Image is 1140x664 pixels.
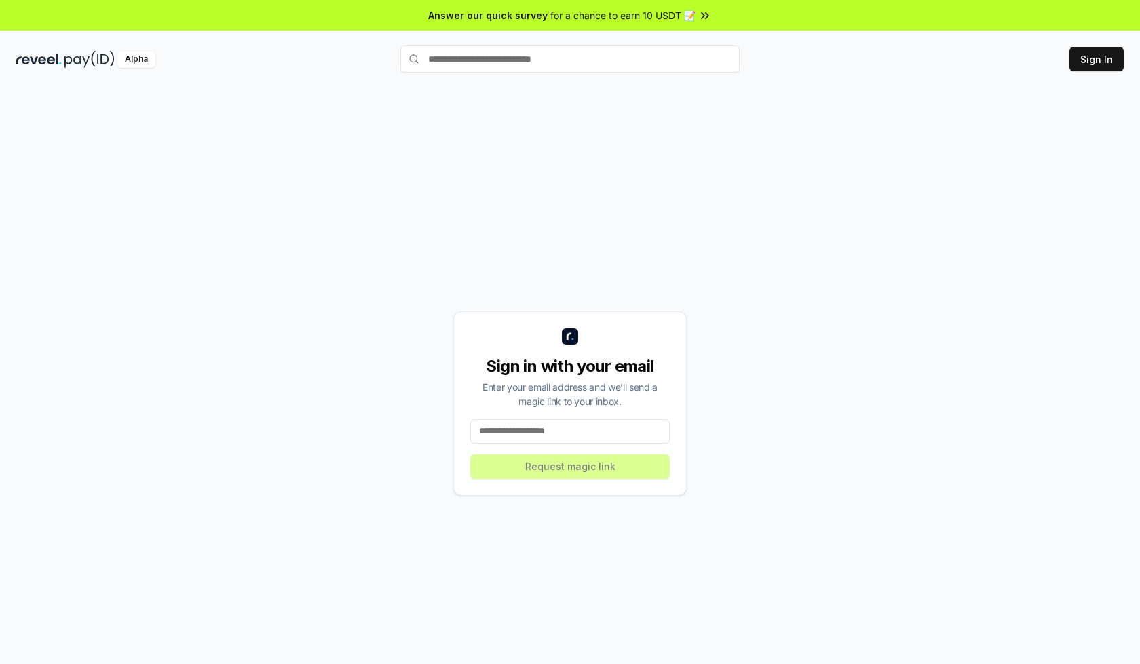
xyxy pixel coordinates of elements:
[470,355,670,377] div: Sign in with your email
[64,51,115,68] img: pay_id
[428,8,548,22] span: Answer our quick survey
[550,8,696,22] span: for a chance to earn 10 USDT 📝
[470,380,670,408] div: Enter your email address and we’ll send a magic link to your inbox.
[1069,47,1124,71] button: Sign In
[117,51,155,68] div: Alpha
[562,328,578,345] img: logo_small
[16,51,62,68] img: reveel_dark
